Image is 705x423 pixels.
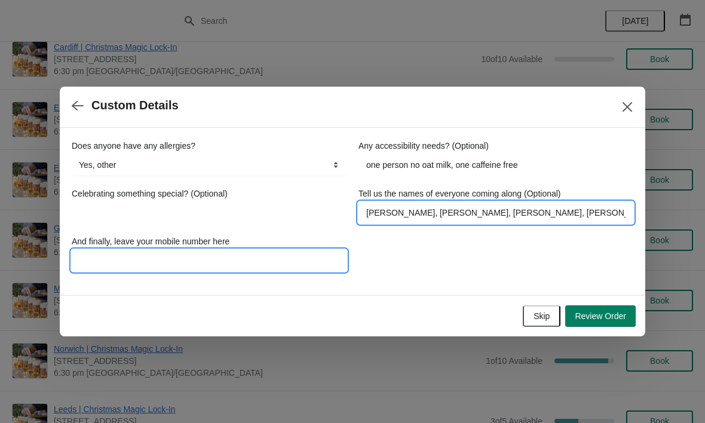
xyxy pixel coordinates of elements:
span: Skip [534,311,550,321]
button: Skip [523,305,560,327]
label: Tell us the names of everyone coming along (Optional) [358,188,561,200]
h2: Custom Details [91,99,179,112]
label: Any accessibility needs? (Optional) [358,140,489,152]
button: Review Order [565,305,636,327]
label: And finally, leave your mobile number here [72,235,229,247]
label: Celebrating something special? (Optional) [72,188,228,200]
button: Close [617,96,638,118]
label: Does anyone have any allergies? [72,140,195,152]
span: Review Order [575,311,626,321]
